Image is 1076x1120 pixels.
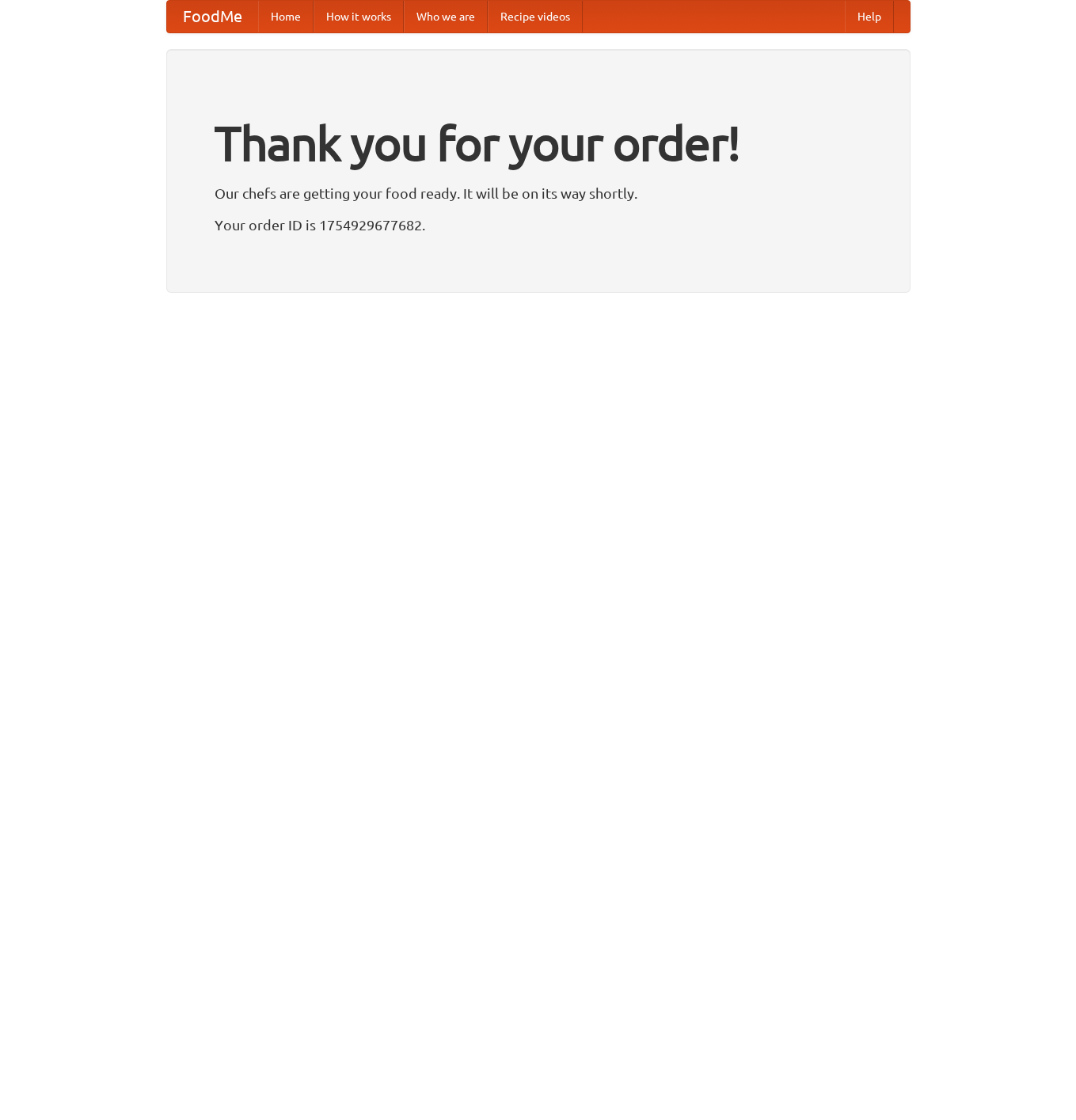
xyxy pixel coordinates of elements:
p: Our chefs are getting your food ready. It will be on its way shortly. [215,181,862,205]
a: Help [845,1,894,32]
a: Recipe videos [488,1,583,32]
a: Home [258,1,314,32]
a: FoodMe [167,1,258,32]
a: How it works [314,1,404,32]
a: Who we are [404,1,488,32]
p: Your order ID is 1754929677682. [215,213,862,237]
h1: Thank you for your order! [215,105,862,181]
